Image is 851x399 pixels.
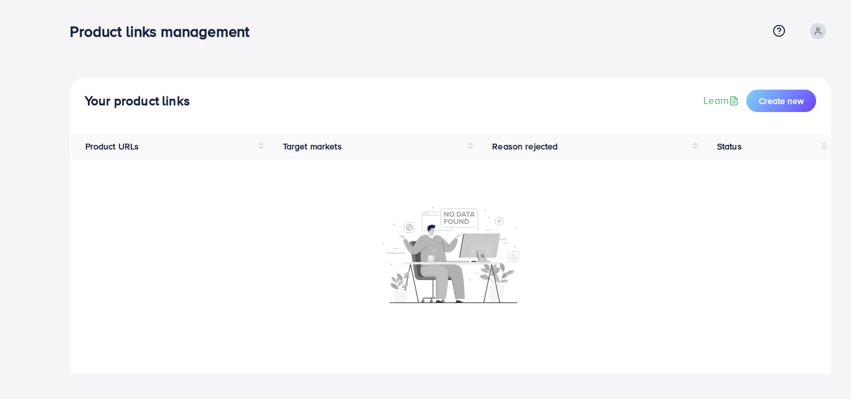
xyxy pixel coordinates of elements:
[85,140,140,153] span: Product URLs
[717,140,742,153] span: Status
[746,90,816,112] button: Create new
[703,93,741,108] a: Learn
[283,140,342,153] span: Target markets
[85,93,190,109] h4: Your product links
[492,140,558,153] span: Reason rejected
[383,205,518,303] img: No account
[70,22,259,40] h3: Product links management
[759,95,804,107] span: Create new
